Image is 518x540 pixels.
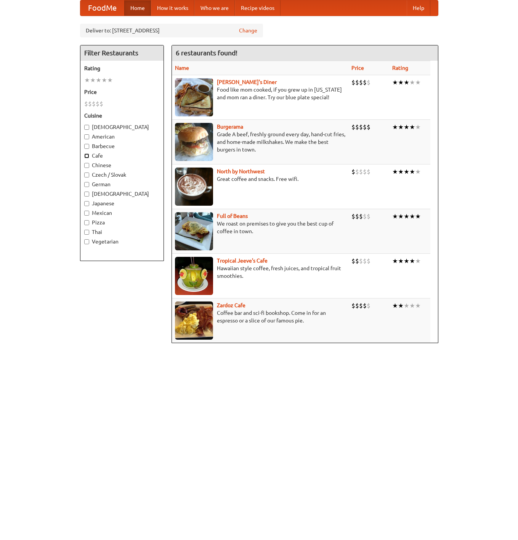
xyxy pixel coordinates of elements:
[84,230,89,235] input: Thai
[363,212,367,221] li: $
[355,168,359,176] li: $
[84,181,160,188] label: German
[415,168,421,176] li: ★
[235,0,281,16] a: Recipe videos
[175,131,345,153] p: Grade A beef, freshly ground every day, hand-cut fries, and home-made milkshakes. We make the bes...
[84,125,89,130] input: [DEMOGRAPHIC_DATA]
[351,78,355,87] li: $
[84,144,89,149] input: Barbecue
[363,168,367,176] li: $
[84,153,89,158] input: Cafe
[176,49,237,56] ng-pluralize: 6 restaurants found!
[415,257,421,265] li: ★
[217,302,245,308] a: Zardoz Cafe
[392,168,398,176] li: ★
[175,168,213,206] img: north.jpg
[217,213,248,219] a: Full of Beans
[367,78,370,87] li: $
[175,309,345,324] p: Coffee bar and sci-fi bookshop. Come in for an espresso or a slice of our famous pie.
[92,100,96,108] li: $
[84,142,160,150] label: Barbecue
[355,123,359,131] li: $
[107,76,113,84] li: ★
[84,100,88,108] li: $
[392,301,398,310] li: ★
[398,212,404,221] li: ★
[175,123,213,161] img: burgerama.jpg
[84,220,89,225] input: Pizza
[359,168,363,176] li: $
[363,123,367,131] li: $
[363,301,367,310] li: $
[84,171,160,179] label: Czech / Slovak
[367,301,370,310] li: $
[415,78,421,87] li: ★
[84,201,89,206] input: Japanese
[175,301,213,340] img: zardoz.jpg
[398,123,404,131] li: ★
[404,301,409,310] li: ★
[80,24,263,37] div: Deliver to: [STREET_ADDRESS]
[84,112,160,119] h5: Cuisine
[351,123,355,131] li: $
[415,301,421,310] li: ★
[175,257,213,295] img: jeeves.jpg
[84,123,160,131] label: [DEMOGRAPHIC_DATA]
[367,168,370,176] li: $
[84,238,160,245] label: Vegetarian
[398,257,404,265] li: ★
[367,123,370,131] li: $
[351,65,364,71] a: Price
[355,257,359,265] li: $
[99,100,103,108] li: $
[363,78,367,87] li: $
[175,212,213,250] img: beans.jpg
[84,88,160,96] h5: Price
[217,79,277,85] a: [PERSON_NAME]'s Diner
[359,123,363,131] li: $
[84,190,160,198] label: [DEMOGRAPHIC_DATA]
[84,161,160,169] label: Chinese
[351,168,355,176] li: $
[175,220,345,235] p: We roast on premises to give you the best cup of coffee in town.
[84,192,89,197] input: [DEMOGRAPHIC_DATA]
[217,124,243,130] a: Burgerama
[175,264,345,280] p: Hawaiian style coffee, fresh juices, and tropical fruit smoothies.
[392,65,408,71] a: Rating
[409,168,415,176] li: ★
[194,0,235,16] a: Who we are
[175,86,345,101] p: Food like mom cooked, if you grew up in [US_STATE] and mom ran a diner. Try our blue plate special!
[175,175,345,183] p: Great coffee and snacks. Free wifi.
[404,212,409,221] li: ★
[398,301,404,310] li: ★
[359,78,363,87] li: $
[90,76,96,84] li: ★
[217,168,265,174] a: North by Northwest
[84,134,89,139] input: American
[84,163,89,168] input: Chinese
[151,0,194,16] a: How it works
[239,27,257,34] a: Change
[96,100,99,108] li: $
[363,257,367,265] li: $
[351,301,355,310] li: $
[101,76,107,84] li: ★
[217,258,268,264] a: Tropical Jeeve's Cafe
[404,123,409,131] li: ★
[355,78,359,87] li: $
[175,78,213,116] img: sallys.jpg
[409,257,415,265] li: ★
[355,212,359,221] li: $
[175,65,189,71] a: Name
[359,212,363,221] li: $
[84,239,89,244] input: Vegetarian
[404,257,409,265] li: ★
[409,78,415,87] li: ★
[84,172,89,177] input: Czech / Slovak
